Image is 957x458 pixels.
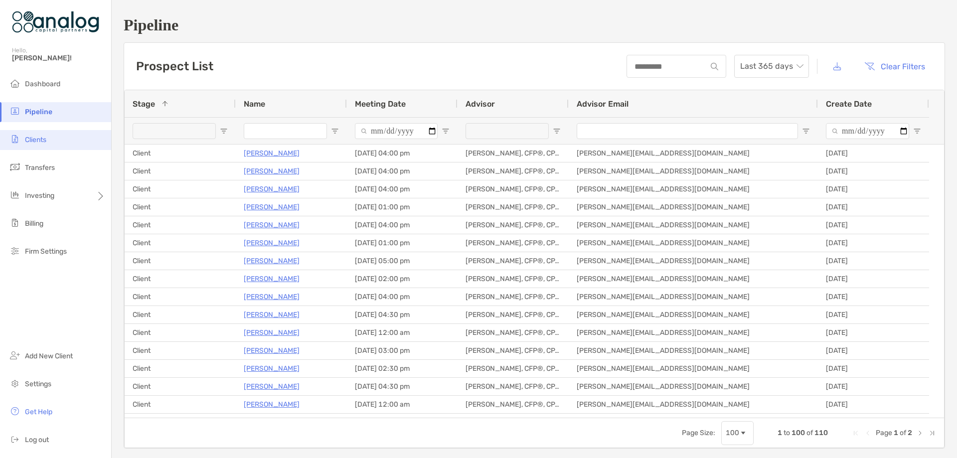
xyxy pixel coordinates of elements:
[244,255,300,267] a: [PERSON_NAME]
[818,234,929,252] div: [DATE]
[9,105,21,117] img: pipeline icon
[347,180,458,198] div: [DATE] 04:00 pm
[569,198,818,216] div: [PERSON_NAME][EMAIL_ADDRESS][DOMAIN_NAME]
[9,189,21,201] img: investing icon
[721,421,754,445] div: Page Size
[347,324,458,341] div: [DATE] 12:00 am
[928,429,936,437] div: Last Page
[125,360,236,377] div: Client
[818,324,929,341] div: [DATE]
[569,396,818,413] div: [PERSON_NAME][EMAIL_ADDRESS][DOMAIN_NAME]
[25,352,73,360] span: Add New Client
[569,378,818,395] div: [PERSON_NAME][EMAIL_ADDRESS][DOMAIN_NAME]
[347,342,458,359] div: [DATE] 03:00 pm
[244,398,300,411] a: [PERSON_NAME]
[347,162,458,180] div: [DATE] 04:00 pm
[818,306,929,323] div: [DATE]
[857,55,933,77] button: Clear Filters
[25,191,54,200] span: Investing
[569,270,818,288] div: [PERSON_NAME][EMAIL_ADDRESS][DOMAIN_NAME]
[818,270,929,288] div: [DATE]
[726,429,739,437] div: 100
[458,234,569,252] div: [PERSON_NAME], CFP®, CPA/PFS, CDFA
[458,162,569,180] div: [PERSON_NAME], CFP®, CPA/PFS, CDFA
[577,123,798,139] input: Advisor Email Filter Input
[244,291,300,303] a: [PERSON_NAME]
[347,414,458,431] div: [DATE] 11:00 am
[569,288,818,305] div: [PERSON_NAME][EMAIL_ADDRESS][DOMAIN_NAME]
[244,123,327,139] input: Name Filter Input
[347,360,458,377] div: [DATE] 02:30 pm
[133,99,155,109] span: Stage
[916,429,924,437] div: Next Page
[569,306,818,323] div: [PERSON_NAME][EMAIL_ADDRESS][DOMAIN_NAME]
[814,429,828,437] span: 110
[818,252,929,270] div: [DATE]
[818,360,929,377] div: [DATE]
[711,63,718,70] img: input icon
[125,378,236,395] div: Client
[818,414,929,431] div: [DATE]
[569,234,818,252] div: [PERSON_NAME][EMAIL_ADDRESS][DOMAIN_NAME]
[458,288,569,305] div: [PERSON_NAME], CFP®, CPA/PFS, CDFA
[125,270,236,288] div: Client
[125,252,236,270] div: Client
[12,54,105,62] span: [PERSON_NAME]!
[577,99,629,109] span: Advisor Email
[136,59,213,73] h3: Prospect List
[125,324,236,341] div: Client
[244,362,300,375] p: [PERSON_NAME]
[244,273,300,285] a: [PERSON_NAME]
[802,127,810,135] button: Open Filter Menu
[355,123,438,139] input: Meeting Date Filter Input
[244,308,300,321] a: [PERSON_NAME]
[818,145,929,162] div: [DATE]
[458,360,569,377] div: [PERSON_NAME], CFP®, CPA/PFS, CDFA
[347,396,458,413] div: [DATE] 12:00 am
[458,198,569,216] div: [PERSON_NAME], CFP®, CPA/PFS, CDFA
[9,405,21,417] img: get-help icon
[125,234,236,252] div: Client
[9,77,21,89] img: dashboard icon
[331,127,339,135] button: Open Filter Menu
[244,219,300,231] a: [PERSON_NAME]
[818,378,929,395] div: [DATE]
[9,217,21,229] img: billing icon
[244,165,300,177] a: [PERSON_NAME]
[9,161,21,173] img: transfers icon
[458,252,569,270] div: [PERSON_NAME], CFP®, CPA/PFS, CDFA
[244,326,300,339] a: [PERSON_NAME]
[244,344,300,357] a: [PERSON_NAME]
[569,252,818,270] div: [PERSON_NAME][EMAIL_ADDRESS][DOMAIN_NAME]
[125,145,236,162] div: Client
[244,237,300,249] a: [PERSON_NAME]
[244,201,300,213] a: [PERSON_NAME]
[818,180,929,198] div: [DATE]
[569,360,818,377] div: [PERSON_NAME][EMAIL_ADDRESS][DOMAIN_NAME]
[347,145,458,162] div: [DATE] 04:00 pm
[125,342,236,359] div: Client
[347,306,458,323] div: [DATE] 04:30 pm
[458,396,569,413] div: [PERSON_NAME], CFP®, CPA/PFS, CDFA
[244,99,265,109] span: Name
[347,198,458,216] div: [DATE] 01:00 pm
[682,429,715,437] div: Page Size:
[569,145,818,162] div: [PERSON_NAME][EMAIL_ADDRESS][DOMAIN_NAME]
[569,216,818,234] div: [PERSON_NAME][EMAIL_ADDRESS][DOMAIN_NAME]
[347,234,458,252] div: [DATE] 01:00 pm
[244,147,300,159] a: [PERSON_NAME]
[908,429,912,437] span: 2
[826,99,872,109] span: Create Date
[442,127,450,135] button: Open Filter Menu
[784,429,790,437] span: to
[220,127,228,135] button: Open Filter Menu
[25,80,60,88] span: Dashboard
